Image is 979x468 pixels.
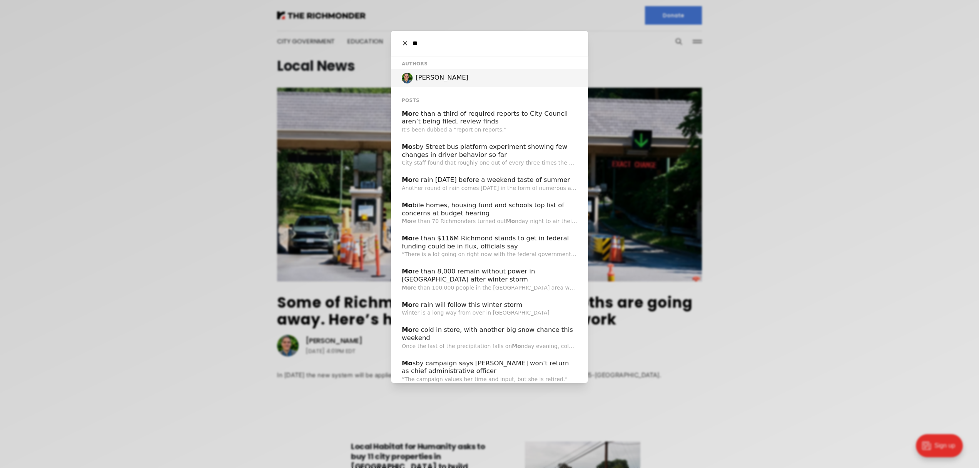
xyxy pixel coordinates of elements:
[402,218,411,224] span: Mo
[402,301,577,309] h2: re rain will follow this winter storm
[402,159,577,167] p: City staff found that roughly one out of every three times the bus stopped, a car passed it — abo...
[402,235,577,250] h2: re than $116M Richmond stands to get in federal funding could be in flux, officials say
[512,343,521,349] span: Mo
[402,360,413,367] span: Mo
[402,326,413,333] span: Mo
[402,184,577,192] p: Another round of rain comes [DATE] in the form of numerous afternoon showers and scattered thunde...
[402,301,413,308] span: Mo
[402,176,413,183] span: Mo
[402,326,577,342] h2: re cold in store, with another big snow chance this weekend
[402,110,577,126] h2: re than a third of required reports to City Council aren’t being filed, review finds
[402,268,413,275] span: Mo
[402,250,577,258] p: “There is a lot going on right now with the federal government. We are trying to keep track of it.”
[402,360,577,375] h2: sby campaign says [PERSON_NAME] won’t return as chief administrative officer
[402,176,577,184] h2: re rain [DATE] before a weekend taste of summer
[402,143,577,159] h2: sby Street bus platform experiment showing few changes in driver behavior so far
[416,74,468,82] h2: [PERSON_NAME]
[402,202,577,217] h2: bile homes, housing fund and schools top list of concerns at budget hearing
[402,110,413,117] span: Mo
[402,285,411,291] span: Mo
[402,143,413,150] span: Mo
[402,284,577,292] p: re than 100,000 people in the [GEOGRAPHIC_DATA] area were without power at some point [DATE].
[506,218,515,224] span: Mo
[402,217,577,225] p: re than 70 Richmonders turned out nday night to air their views on the budget.
[402,268,577,283] h2: re than 8,000 remain without power in [GEOGRAPHIC_DATA] after winter storm
[402,342,577,350] p: Once the last of the precipitation falls on nday evening, cold will get top billing for the rest ...
[402,97,577,104] h1: Posts
[402,309,577,317] p: Winter is a long way from over in [GEOGRAPHIC_DATA]
[402,235,413,242] span: Mo
[402,60,577,67] h1: Authors
[402,202,413,209] span: Mo
[402,375,577,383] p: “The campaign values her time and input, but she is retired.”
[402,73,413,83] img: Graham Moomaw
[402,126,577,134] p: It's been dubbed a “report on reports.”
